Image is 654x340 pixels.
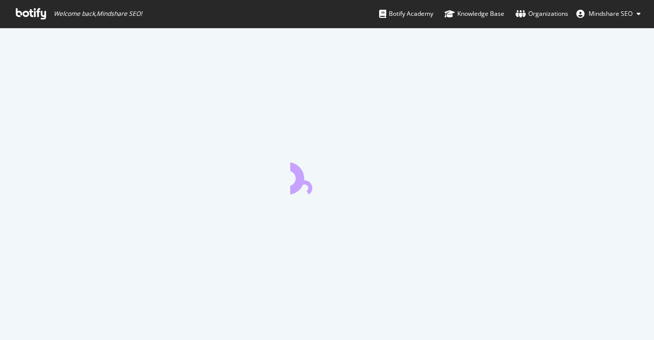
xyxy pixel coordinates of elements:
span: Welcome back, Mindshare SEO ! [54,10,142,18]
div: Knowledge Base [445,9,504,19]
div: animation [290,157,364,194]
button: Mindshare SEO [568,6,649,22]
span: Mindshare SEO [589,9,633,18]
div: Botify Academy [379,9,433,19]
div: Organizations [516,9,568,19]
